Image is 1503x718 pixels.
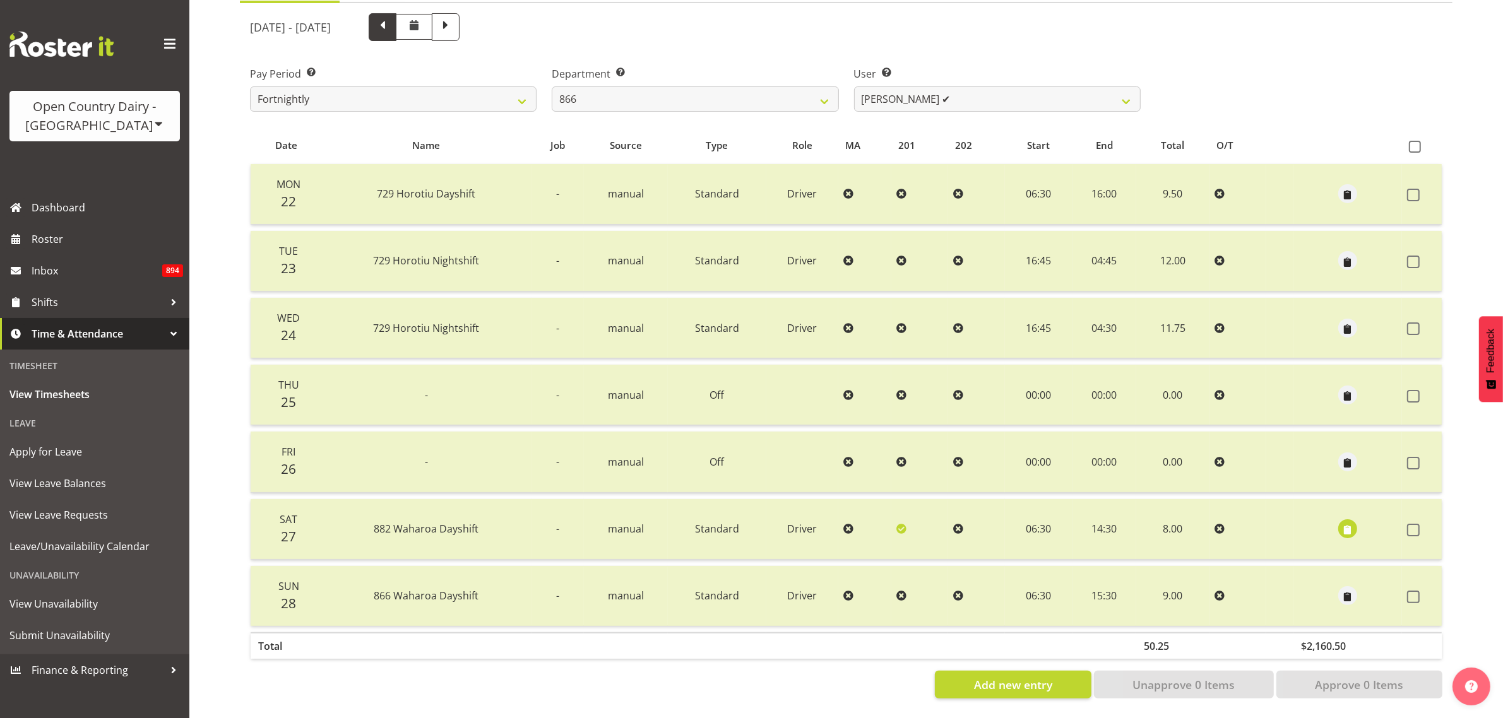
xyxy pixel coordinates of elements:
td: 16:45 [1005,298,1072,358]
span: - [556,522,559,536]
span: 882 Waharoa Dayshift [374,522,479,536]
span: Driver [787,187,817,201]
td: 16:00 [1072,164,1136,225]
img: Rosterit website logo [9,32,114,57]
th: 50.25 [1136,632,1209,659]
span: manual [608,388,644,402]
button: Approve 0 Items [1276,671,1442,698]
span: Apply for Leave [9,442,180,461]
a: View Leave Requests [3,499,186,531]
a: Apply for Leave [3,436,186,468]
td: 00:00 [1005,365,1072,425]
label: User [854,66,1141,81]
span: 28 [281,594,296,612]
td: 00:00 [1072,432,1136,492]
span: Sun [278,579,299,593]
a: View Timesheets [3,379,186,410]
th: Total [251,632,321,659]
td: 0.00 [1136,365,1209,425]
span: View Leave Requests [9,505,180,524]
span: - [556,589,559,603]
td: 12.00 [1136,231,1209,291]
td: 06:30 [1005,164,1072,225]
span: Wed [277,311,300,325]
td: Off [668,432,766,492]
span: View Leave Balances [9,474,180,493]
span: View Timesheets [9,385,180,404]
div: Unavailability [3,562,186,588]
span: 26 [281,460,296,478]
span: Inbox [32,261,162,280]
td: 04:45 [1072,231,1136,291]
td: 00:00 [1072,365,1136,425]
span: Time & Attendance [32,324,164,343]
label: Pay Period [250,66,537,81]
span: O/T [1216,138,1233,153]
span: 729 Horotiu Dayshift [377,187,476,201]
span: Submit Unavailability [9,626,180,645]
span: 22 [281,192,296,210]
span: - [556,321,559,335]
td: Standard [668,231,766,291]
span: End [1096,138,1113,153]
span: 729 Horotiu Nightshift [374,254,480,268]
span: - [556,254,559,268]
span: Add new entry [974,676,1052,693]
td: 14:30 [1072,499,1136,560]
span: manual [608,187,644,201]
a: View Leave Balances [3,468,186,499]
button: Feedback - Show survey [1479,316,1503,402]
span: - [556,455,559,469]
a: Leave/Unavailability Calendar [3,531,186,562]
span: Date [275,138,297,153]
span: 729 Horotiu Nightshift [374,321,480,335]
td: 9.50 [1136,164,1209,225]
span: Feedback [1485,329,1497,373]
span: - [425,455,428,469]
a: Submit Unavailability [3,620,186,651]
span: - [556,388,559,402]
span: manual [608,522,644,536]
span: View Unavailability [9,594,180,613]
td: Off [668,365,766,425]
span: Driver [787,589,817,603]
th: $2,160.50 [1293,632,1402,659]
span: Name [413,138,441,153]
button: Add new entry [935,671,1091,698]
span: Driver [787,321,817,335]
span: Leave/Unavailability Calendar [9,537,180,556]
span: Source [610,138,642,153]
span: Roster [32,230,183,249]
td: 0.00 [1136,432,1209,492]
span: 24 [281,326,296,344]
span: 25 [281,393,296,411]
span: manual [608,455,644,469]
td: 00:00 [1005,432,1072,492]
span: Dashboard [32,198,183,217]
span: Unapprove 0 Items [1132,676,1235,693]
div: Open Country Dairy - [GEOGRAPHIC_DATA] [22,97,167,135]
span: Sat [280,512,297,526]
span: - [425,388,428,402]
td: 15:30 [1072,566,1136,626]
td: 06:30 [1005,499,1072,560]
td: Standard [668,566,766,626]
span: Start [1027,138,1050,153]
span: Approve 0 Items [1315,676,1403,693]
span: 202 [956,138,973,153]
span: Fri [282,445,295,459]
td: 06:30 [1005,566,1072,626]
span: Job [550,138,565,153]
td: Standard [668,298,766,358]
span: Driver [787,254,817,268]
span: 894 [162,264,183,277]
h5: [DATE] - [DATE] [250,20,331,34]
span: Tue [279,244,298,258]
span: 201 [899,138,916,153]
td: Standard [668,164,766,225]
span: Thu [278,378,299,392]
span: 866 Waharoa Dayshift [374,589,479,603]
label: Department [552,66,838,81]
span: MA [845,138,860,153]
span: manual [608,254,644,268]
